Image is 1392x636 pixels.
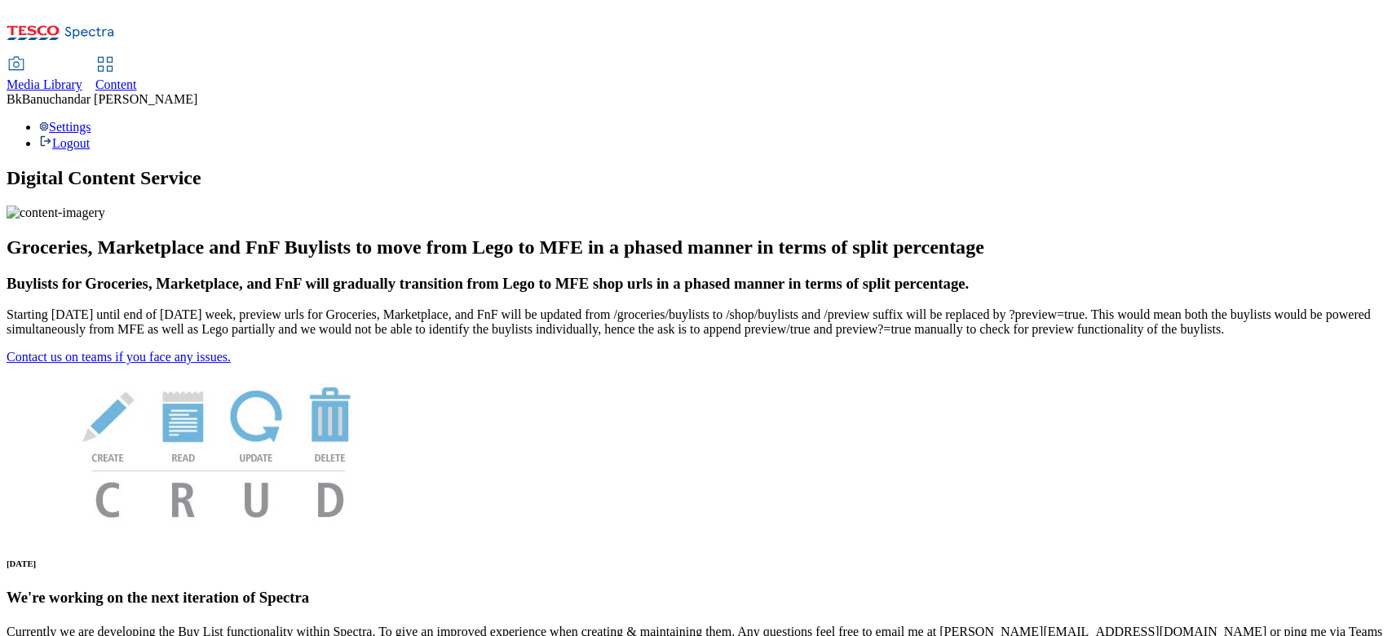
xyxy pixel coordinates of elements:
a: Settings [39,120,91,134]
p: Starting [DATE] until end of [DATE] week, preview urls for Groceries, Marketplace, and FnF will b... [7,307,1385,337]
a: Logout [39,136,90,150]
h3: Buylists for Groceries, Marketplace, and FnF will gradually transition from Lego to MFE shop urls... [7,275,1385,293]
h6: [DATE] [7,559,1385,568]
h3: We're working on the next iteration of Spectra [7,589,1385,607]
img: News Image [7,364,431,535]
span: Bk [7,92,22,106]
span: Banuchandar [PERSON_NAME] [22,92,198,106]
h1: Digital Content Service [7,167,1385,189]
span: Content [95,77,137,91]
img: content-imagery [7,205,105,220]
span: Media Library [7,77,82,91]
a: Contact us on teams if you face any issues. [7,350,231,364]
a: Content [95,58,137,92]
a: Media Library [7,58,82,92]
h2: Groceries, Marketplace and FnF Buylists to move from Lego to MFE in a phased manner in terms of s... [7,236,1385,258]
